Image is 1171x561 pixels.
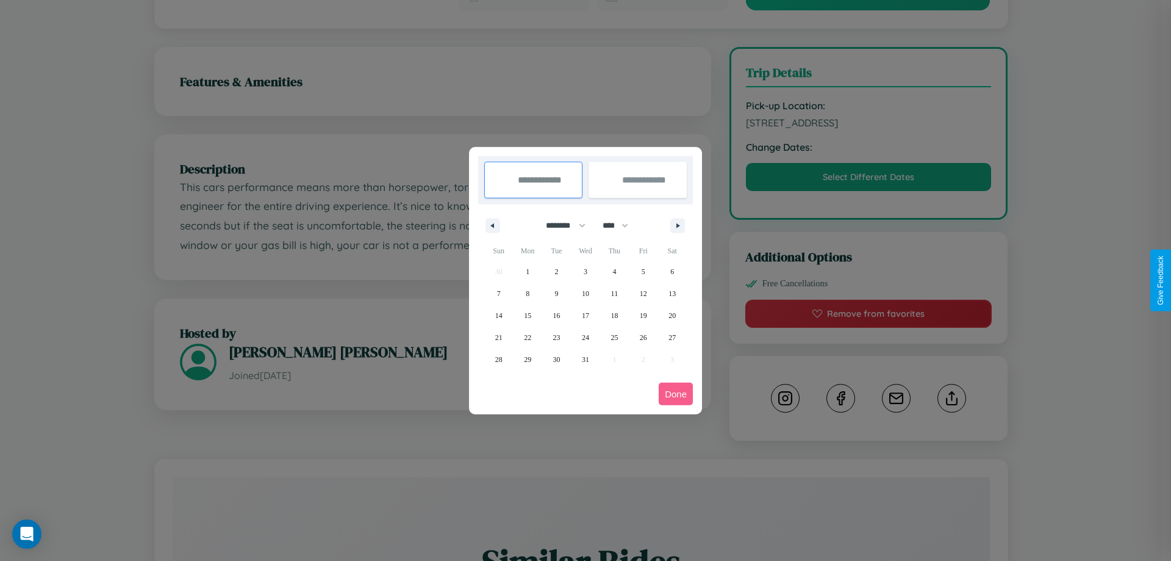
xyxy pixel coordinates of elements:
[629,327,657,349] button: 26
[524,327,531,349] span: 22
[642,261,645,283] span: 5
[600,305,629,327] button: 18
[542,241,571,261] span: Tue
[571,241,600,261] span: Wed
[484,305,513,327] button: 14
[582,283,589,305] span: 10
[629,261,657,283] button: 5
[495,349,503,371] span: 28
[658,261,687,283] button: 6
[571,349,600,371] button: 31
[513,327,542,349] button: 22
[513,241,542,261] span: Mon
[524,305,531,327] span: 15
[513,305,542,327] button: 15
[526,261,529,283] span: 1
[484,327,513,349] button: 21
[582,349,589,371] span: 31
[513,261,542,283] button: 1
[659,383,693,405] button: Done
[555,261,559,283] span: 2
[668,283,676,305] span: 13
[542,305,571,327] button: 16
[600,241,629,261] span: Thu
[526,283,529,305] span: 8
[629,283,657,305] button: 12
[571,261,600,283] button: 3
[600,261,629,283] button: 4
[571,305,600,327] button: 17
[571,283,600,305] button: 10
[658,283,687,305] button: 13
[629,241,657,261] span: Fri
[668,327,676,349] span: 27
[542,283,571,305] button: 9
[542,261,571,283] button: 2
[1156,256,1165,305] div: Give Feedback
[513,283,542,305] button: 8
[495,305,503,327] span: 14
[640,327,647,349] span: 26
[553,349,560,371] span: 30
[484,283,513,305] button: 7
[629,305,657,327] button: 19
[524,349,531,371] span: 29
[611,305,618,327] span: 18
[497,283,501,305] span: 7
[553,305,560,327] span: 16
[611,283,618,305] span: 11
[670,261,674,283] span: 6
[495,327,503,349] span: 21
[600,327,629,349] button: 25
[612,261,616,283] span: 4
[542,349,571,371] button: 30
[484,241,513,261] span: Sun
[582,305,589,327] span: 17
[611,327,618,349] span: 25
[584,261,587,283] span: 3
[582,327,589,349] span: 24
[658,305,687,327] button: 20
[513,349,542,371] button: 29
[542,327,571,349] button: 23
[571,327,600,349] button: 24
[668,305,676,327] span: 20
[658,327,687,349] button: 27
[555,283,559,305] span: 9
[484,349,513,371] button: 28
[640,305,647,327] span: 19
[640,283,647,305] span: 12
[553,327,560,349] span: 23
[600,283,629,305] button: 11
[12,519,41,549] div: Open Intercom Messenger
[658,241,687,261] span: Sat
